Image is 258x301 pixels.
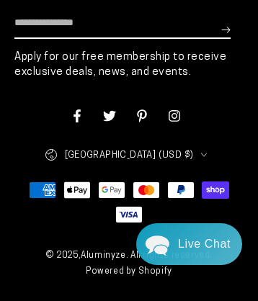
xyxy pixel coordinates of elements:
[65,147,194,163] span: [GEOGRAPHIC_DATA] (USD $)
[221,9,231,52] button: Subscribe
[14,50,244,80] p: Apply for our free membership to receive exclusive deals, news, and events.
[178,223,231,265] div: Contact Us Directly
[45,140,214,171] button: [GEOGRAPHIC_DATA] (USD $)
[86,267,172,276] a: Powered by Shopify
[81,251,125,260] a: Aluminyze
[14,248,244,264] small: © 2025, . All rights reserved.
[136,223,242,265] div: Chat widget toggle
